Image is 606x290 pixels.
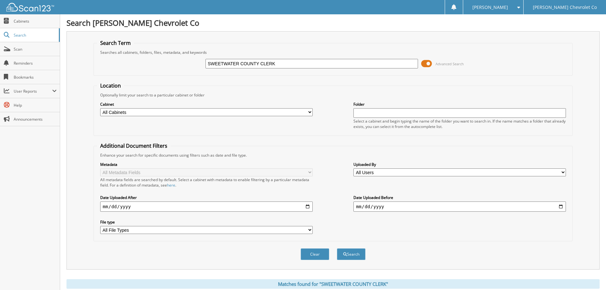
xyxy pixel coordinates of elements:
[97,152,569,158] div: Enhance your search for specific documents using filters such as date and file type.
[167,182,175,188] a: here
[337,248,366,260] button: Search
[100,219,313,225] label: File type
[533,5,597,9] span: [PERSON_NAME] Chevrolet Co
[14,60,57,66] span: Reminders
[14,32,56,38] span: Search
[353,202,566,212] input: end
[14,18,57,24] span: Cabinets
[353,162,566,167] label: Uploaded By
[14,103,57,108] span: Help
[100,102,313,107] label: Cabinet
[100,202,313,212] input: start
[353,195,566,200] label: Date Uploaded Before
[66,18,600,28] h1: Search [PERSON_NAME] Chevrolet Co
[66,279,600,289] div: Matches found for "SWEETWATER COUNTY CLERK"
[14,46,57,52] span: Scan
[353,102,566,107] label: Folder
[353,118,566,129] div: Select a cabinet and begin typing the name of the folder you want to search in. If the name match...
[97,50,569,55] div: Searches all cabinets, folders, files, metadata, and keywords
[97,142,171,149] legend: Additional Document Filters
[97,82,124,89] legend: Location
[6,3,54,11] img: scan123-logo-white.svg
[14,88,52,94] span: User Reports
[100,177,313,188] div: All metadata fields are searched by default. Select a cabinet with metadata to enable filtering b...
[14,117,57,122] span: Announcements
[472,5,508,9] span: [PERSON_NAME]
[97,92,569,98] div: Optionally limit your search to a particular cabinet or folder
[301,248,329,260] button: Clear
[100,162,313,167] label: Metadata
[14,74,57,80] span: Bookmarks
[435,61,464,66] span: Advanced Search
[100,195,313,200] label: Date Uploaded After
[97,39,134,46] legend: Search Term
